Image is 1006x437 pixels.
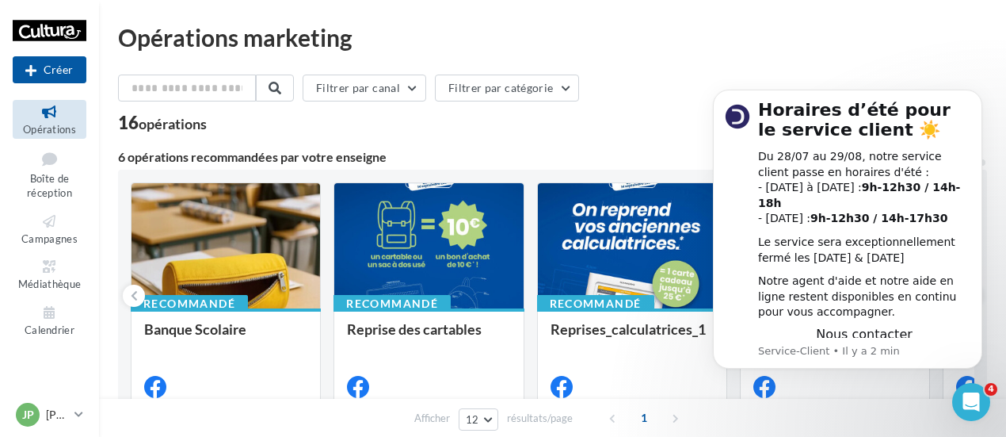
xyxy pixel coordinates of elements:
span: 4 [985,383,997,396]
span: Boîte de réception [27,172,72,200]
span: Reprise des cartables [347,320,482,338]
div: 6 opérations recommandées par votre enseigne [118,151,962,163]
a: JP [PERSON_NAME] [13,400,86,430]
span: Banque Scolaire [144,320,246,338]
a: Calendrier [13,301,86,339]
div: 16 [118,114,207,132]
span: Calendrier [25,324,74,336]
span: 1 [631,405,657,431]
button: Créer [13,56,86,83]
span: Opérations [23,123,76,136]
div: Recommandé [131,295,248,312]
div: Opérations marketing [118,25,987,49]
p: [PERSON_NAME] [46,407,68,423]
a: Médiathèque [13,255,86,293]
span: résultats/page [507,411,573,426]
button: Filtrer par catégorie [435,75,579,102]
div: opérations [139,117,207,131]
a: Opérations [13,100,86,139]
button: 12 [459,408,499,431]
iframe: Intercom notifications message [689,79,1006,394]
div: Recommandé [537,295,654,312]
span: Reprises_calculatrices_1 [551,320,706,338]
div: Nouvelle campagne [13,56,86,83]
a: Campagnes [13,209,86,248]
iframe: Intercom live chat [952,383,990,421]
a: Boîte de réception [13,145,86,203]
span: 12 [466,413,479,426]
span: Afficher [414,411,450,426]
span: Médiathèque [18,278,82,290]
span: JP [22,407,34,423]
div: Recommandé [333,295,451,312]
span: Campagnes [21,232,78,245]
button: Filtrer par canal [303,75,426,102]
